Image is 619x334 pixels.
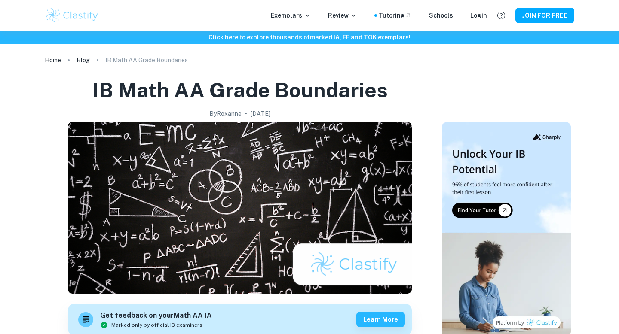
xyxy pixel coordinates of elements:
button: JOIN FOR FREE [515,8,574,23]
h6: Click here to explore thousands of marked IA, EE and TOK exemplars ! [2,33,617,42]
a: Home [45,54,61,66]
h2: [DATE] [251,109,270,118]
a: Tutoring [379,11,412,20]
h2: By Roxanne [209,109,242,118]
h6: Get feedback on your Math AA IA [100,310,212,321]
span: Marked only by official IB examiners [111,321,202,329]
p: Exemplars [271,11,311,20]
a: Blog [77,54,90,66]
h1: IB Math AA Grade Boundaries [92,76,388,104]
p: • [245,109,247,118]
p: Review [328,11,357,20]
button: Learn more [356,312,405,327]
img: IB Math AA Grade Boundaries cover image [68,122,412,294]
a: Login [470,11,487,20]
button: Help and Feedback [494,8,509,23]
p: IB Math AA Grade Boundaries [105,55,188,65]
a: Schools [429,11,453,20]
img: Clastify logo [45,7,99,24]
